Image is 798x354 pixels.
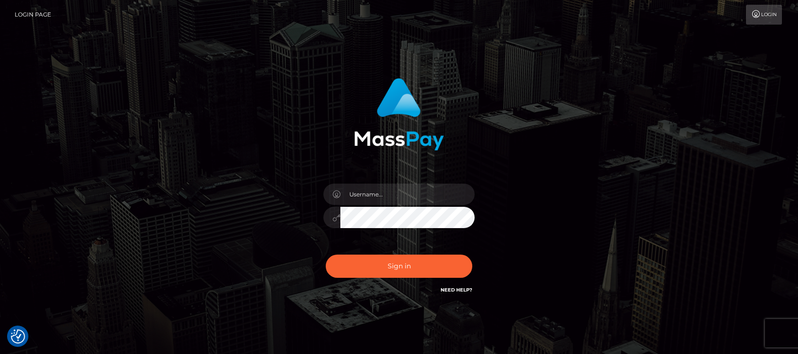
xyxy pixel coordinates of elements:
[354,78,444,150] img: MassPay Login
[441,287,472,293] a: Need Help?
[11,329,25,344] button: Consent Preferences
[326,255,472,278] button: Sign in
[11,329,25,344] img: Revisit consent button
[340,184,475,205] input: Username...
[15,5,51,25] a: Login Page
[746,5,782,25] a: Login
